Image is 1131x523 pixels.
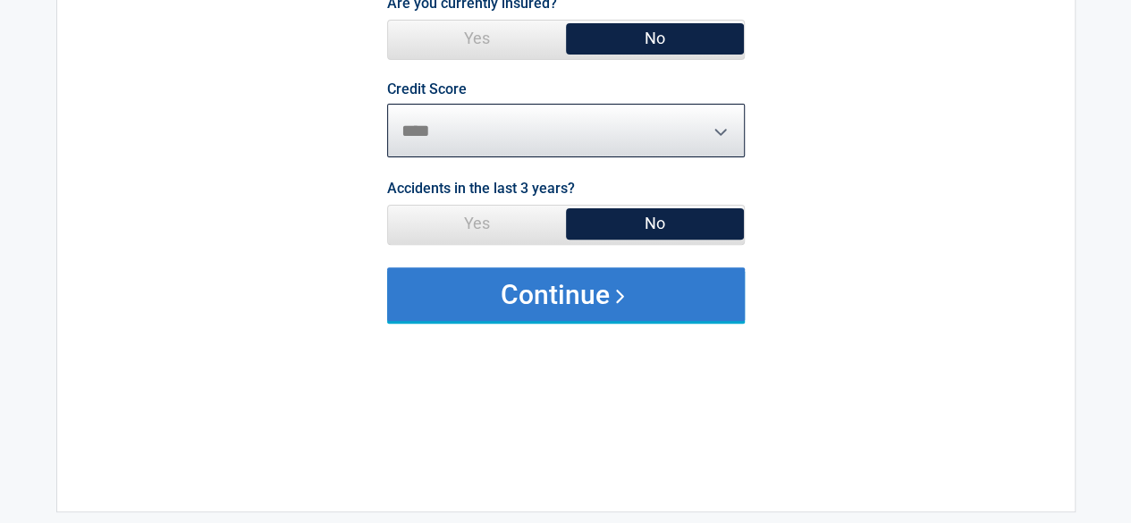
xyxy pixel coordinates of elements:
[387,176,575,200] label: Accidents in the last 3 years?
[387,267,745,321] button: Continue
[387,82,467,97] label: Credit Score
[566,21,744,56] span: No
[388,21,566,56] span: Yes
[566,206,744,241] span: No
[388,206,566,241] span: Yes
